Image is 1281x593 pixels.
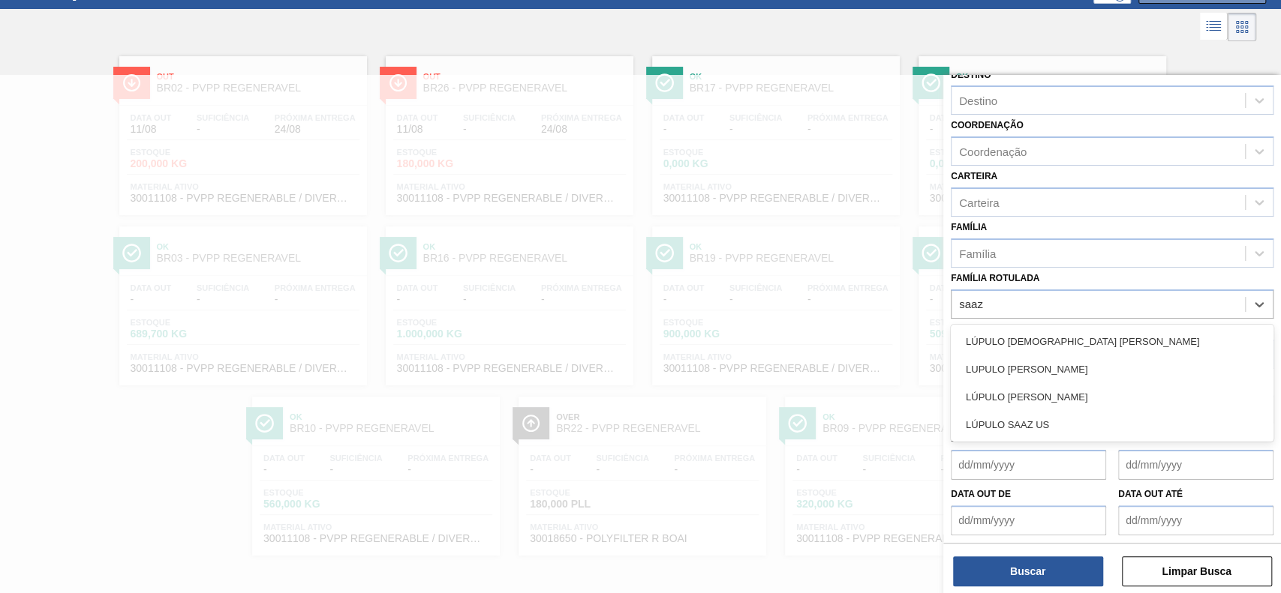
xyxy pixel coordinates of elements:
span: Out [157,72,359,81]
div: Carteira [959,196,999,208]
img: Ícone [655,73,674,92]
div: LUPULO [PERSON_NAME] [951,355,1273,383]
div: Destino [959,94,997,107]
input: dd/mm/yyyy [1118,450,1273,480]
div: Visão em Lista [1200,13,1228,41]
input: dd/mm/yyyy [951,450,1106,480]
label: Data out de [951,489,1011,499]
img: Ícone [122,73,141,92]
span: Ok [690,72,892,81]
label: Coordenação [951,120,1024,130]
span: Ok [956,72,1159,81]
a: ÍconeOkBR11 - PVPP REGENERAVELData out-Suficiência-Próxima Entrega-Estoque0,000 KGMaterial ativo3... [907,45,1174,215]
label: Data out até [1118,489,1183,499]
div: LÚPULO SAAZ US [951,411,1273,439]
a: ÍconeOutBR02 - PVPP REGENERAVELData out11/08Suficiência-Próxima Entrega24/08Estoque200,000 KGMate... [108,45,374,215]
img: Ícone [389,73,407,92]
a: ÍconeOutBR26 - PVPP REGENERAVELData out11/08Suficiência-Próxima Entrega24/08Estoque180,000 KGMate... [374,45,641,215]
label: Carteira [951,171,997,181]
label: Destino [951,70,991,80]
input: dd/mm/yyyy [951,505,1106,535]
div: LÚPULO [DEMOGRAPHIC_DATA] [PERSON_NAME] [951,328,1273,355]
div: Coordenação [959,145,1027,158]
label: Família [951,222,987,232]
div: LÚPULO [PERSON_NAME] [951,383,1273,411]
div: Família [959,247,996,259]
div: Visão em Cards [1228,13,1256,41]
input: dd/mm/yyyy [1118,505,1273,535]
span: Out [423,72,626,81]
label: Família Rotulada [951,273,1039,283]
label: Material ativo [951,324,1026,334]
a: ÍconeOkBR17 - PVPP REGENERAVELData out-Suficiência-Próxima Entrega-Estoque0,000 KGMaterial ativo3... [641,45,907,215]
img: Ícone [922,73,940,92]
